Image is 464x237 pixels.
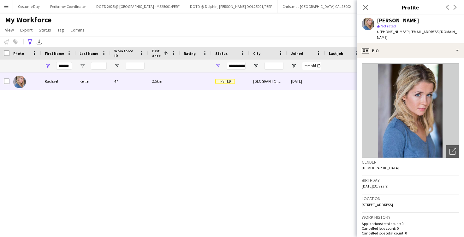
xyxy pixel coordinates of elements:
[41,72,76,90] div: Rachael
[114,63,120,69] button: Open Filter Menu
[13,51,24,56] span: Photo
[377,18,419,23] div: [PERSON_NAME]
[35,38,43,46] app-action-btn: Export XLSX
[36,26,54,34] a: Status
[381,24,396,28] span: Not rated
[26,38,34,46] app-action-btn: Advanced filters
[362,226,459,231] p: Cancelled jobs count: 0
[377,29,410,34] span: t. [PHONE_NUMBER]
[291,51,303,56] span: Joined
[362,159,459,165] h3: Gender
[45,63,51,69] button: Open Filter Menu
[152,49,161,58] span: Distance
[13,0,45,13] button: Costume Day
[362,231,459,235] p: Cancelled jobs total count: 0
[215,51,228,56] span: Status
[45,0,91,13] button: Performer Coordinator
[110,72,148,90] div: 47
[57,27,64,33] span: Tag
[215,63,221,69] button: Open Filter Menu
[362,184,389,188] span: [DATE] (31 years)
[3,26,16,34] a: View
[362,202,393,207] span: [STREET_ADDRESS]
[291,63,297,69] button: Open Filter Menu
[362,221,459,226] p: Applications total count: 0
[357,3,464,11] h3: Profile
[5,15,51,25] span: My Workforce
[70,27,85,33] span: Comms
[357,43,464,58] div: Bio
[362,177,459,183] h3: Birthday
[185,0,277,13] button: DOTD @ Dolphin, [PERSON_NAME] DOL25001/PERF
[277,0,356,13] button: Christmas [GEOGRAPHIC_DATA] CAL25002
[377,29,457,40] span: | [EMAIL_ADDRESS][DOMAIN_NAME]
[184,51,196,56] span: Rating
[152,79,162,84] span: 2.5km
[91,0,185,13] button: DOTD 2025 @ [GEOGRAPHIC_DATA] - MS25001/PERF
[13,76,26,88] img: Rachael Keiller
[362,165,399,170] span: [DEMOGRAPHIC_DATA]
[253,51,260,56] span: City
[114,49,137,58] span: Workforce ID
[56,62,72,70] input: First Name Filter Input
[215,79,235,84] span: Invited
[446,145,459,158] div: Open photos pop-in
[39,27,51,33] span: Status
[253,63,259,69] button: Open Filter Menu
[287,72,325,90] div: [DATE]
[68,26,87,34] a: Comms
[45,51,64,56] span: First Name
[5,27,14,33] span: View
[126,62,145,70] input: Workforce ID Filter Input
[302,62,321,70] input: Joined Filter Input
[80,63,85,69] button: Open Filter Menu
[80,51,98,56] span: Last Name
[76,72,110,90] div: Keiller
[55,26,67,34] a: Tag
[329,51,343,56] span: Last job
[20,27,33,33] span: Export
[18,26,35,34] a: Export
[362,63,459,158] img: Crew avatar or photo
[249,72,287,90] div: [GEOGRAPHIC_DATA]
[362,214,459,220] h3: Work history
[362,196,459,201] h3: Location
[356,0,441,13] button: Festival Place [DATE] Christmas FP25004/PERF
[91,62,107,70] input: Last Name Filter Input
[265,62,283,70] input: City Filter Input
